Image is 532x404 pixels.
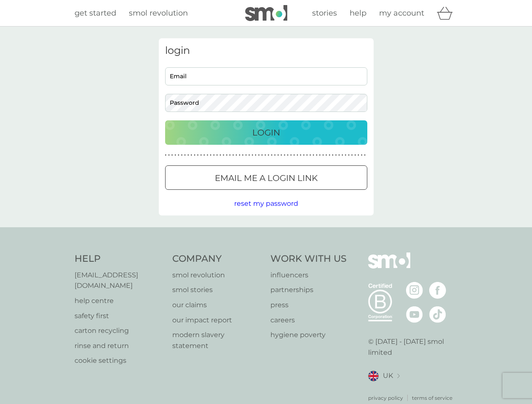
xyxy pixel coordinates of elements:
[75,311,164,322] p: safety first
[412,394,452,402] a: terms of service
[368,371,379,381] img: UK flag
[287,153,289,157] p: ●
[226,153,227,157] p: ●
[319,153,321,157] p: ●
[326,153,327,157] p: ●
[290,153,292,157] p: ●
[368,336,458,358] p: © [DATE] - [DATE] smol limited
[265,153,266,157] p: ●
[245,5,287,21] img: smol
[379,8,424,18] span: my account
[75,270,164,291] p: [EMAIL_ADDRESS][DOMAIN_NAME]
[342,153,343,157] p: ●
[306,153,308,157] p: ●
[351,153,353,157] p: ●
[258,153,260,157] p: ●
[368,252,410,281] img: smol
[168,153,170,157] p: ●
[245,153,247,157] p: ●
[354,153,356,157] p: ●
[75,325,164,336] p: carton recycling
[297,153,298,157] p: ●
[129,8,188,18] span: smol revolution
[219,153,221,157] p: ●
[75,7,116,19] a: get started
[329,153,330,157] p: ●
[284,153,286,157] p: ●
[429,282,446,299] img: visit the smol Facebook page
[251,153,253,157] p: ●
[310,153,311,157] p: ●
[316,153,318,157] p: ●
[234,198,298,209] button: reset my password
[335,153,337,157] p: ●
[171,153,173,157] p: ●
[215,171,318,185] p: Email me a login link
[234,199,298,207] span: reset my password
[252,126,280,139] p: Login
[270,252,347,266] h4: Work With Us
[270,315,347,326] a: careers
[203,153,205,157] p: ●
[191,153,192,157] p: ●
[172,270,262,281] p: smol revolution
[270,300,347,311] a: press
[229,153,231,157] p: ●
[270,330,347,340] a: hygiene poverty
[217,153,218,157] p: ●
[75,252,164,266] h4: Help
[184,153,186,157] p: ●
[406,282,423,299] img: visit the smol Instagram page
[172,252,262,266] h4: Company
[364,153,366,157] p: ●
[274,153,276,157] p: ●
[75,340,164,351] a: rinse and return
[239,153,241,157] p: ●
[406,306,423,323] img: visit the smol Youtube page
[350,7,366,19] a: help
[172,300,262,311] a: our claims
[361,153,363,157] p: ●
[249,153,250,157] p: ●
[178,153,179,157] p: ●
[75,295,164,306] a: help centre
[75,8,116,18] span: get started
[255,153,257,157] p: ●
[129,7,188,19] a: smol revolution
[172,315,262,326] a: our impact report
[358,153,359,157] p: ●
[172,284,262,295] a: smol stories
[303,153,305,157] p: ●
[174,153,176,157] p: ●
[261,153,263,157] p: ●
[383,370,393,381] span: UK
[172,330,262,351] a: modern slavery statement
[368,394,403,402] a: privacy policy
[187,153,189,157] p: ●
[332,153,334,157] p: ●
[338,153,340,157] p: ●
[312,8,337,18] span: stories
[397,374,400,378] img: select a new location
[270,284,347,295] a: partnerships
[294,153,295,157] p: ●
[242,153,244,157] p: ●
[213,153,215,157] p: ●
[348,153,350,157] p: ●
[268,153,270,157] p: ●
[270,270,347,281] a: influencers
[75,355,164,366] p: cookie settings
[235,153,237,157] p: ●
